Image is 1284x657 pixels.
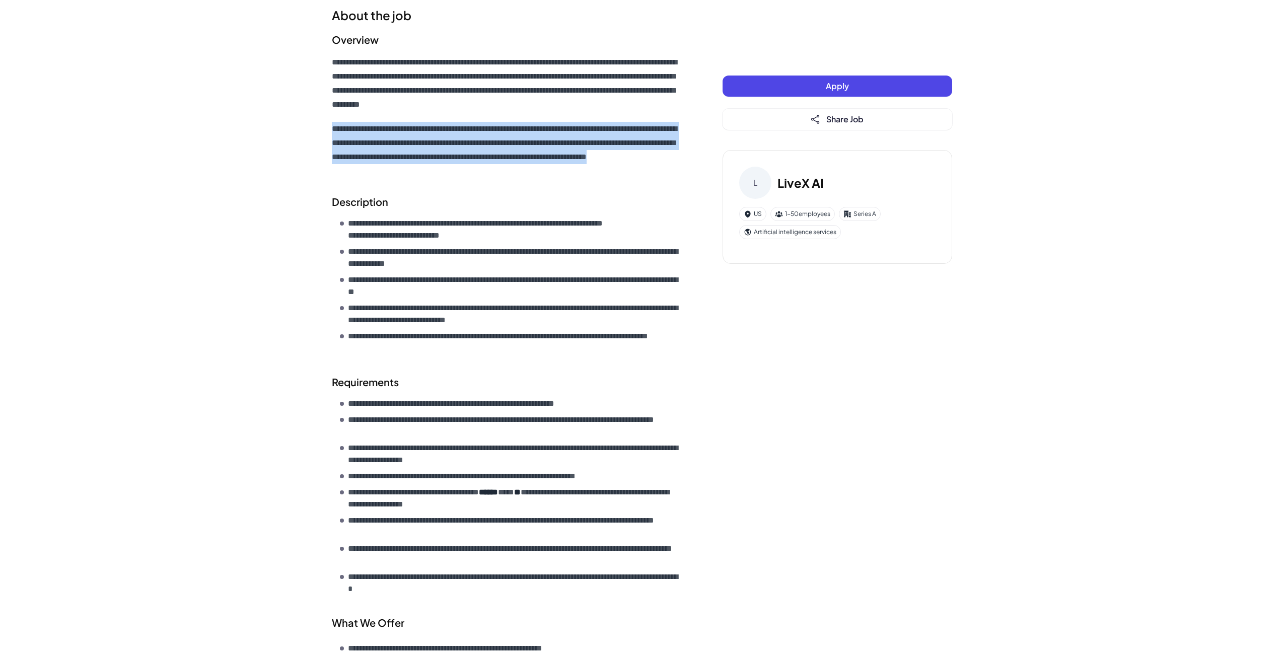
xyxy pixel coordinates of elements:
[739,207,766,221] div: US
[777,174,824,192] h3: LiveX AI
[723,76,952,97] button: Apply
[739,167,771,199] div: L
[770,207,835,221] div: 1-50 employees
[839,207,881,221] div: Series A
[826,81,849,91] span: Apply
[332,32,682,47] h2: Overview
[723,109,952,130] button: Share Job
[739,225,841,239] div: Artificial intelligence services
[332,194,682,209] h2: Description
[332,375,682,390] h2: Requirements
[332,6,682,24] h1: About the job
[332,615,682,630] div: What We Offer
[826,114,864,124] span: Share Job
